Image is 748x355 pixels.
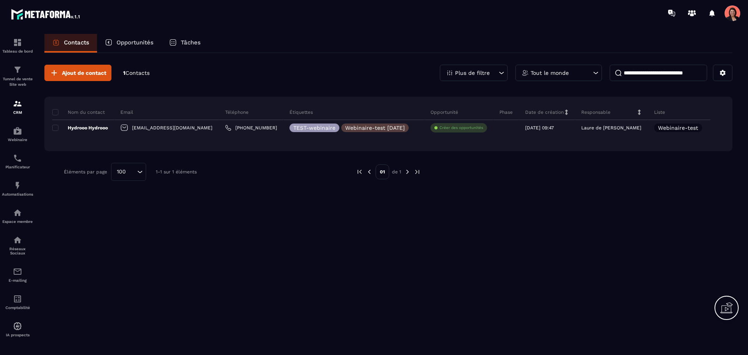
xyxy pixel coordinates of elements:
p: Étiquettes [289,109,313,115]
a: Opportunités [97,34,161,53]
p: Automatisations [2,192,33,196]
a: Tâches [161,34,208,53]
p: Créer des opportunités [439,125,483,131]
p: Webinaire [2,138,33,142]
a: accountantaccountantComptabilité [2,288,33,316]
p: Opportunités [116,39,153,46]
input: Search for option [129,168,135,176]
a: formationformationCRM [2,93,33,120]
p: Tunnel de vente Site web [2,76,33,87]
p: Espace membre [2,219,33,224]
a: schedulerschedulerPlanificateur [2,148,33,175]
img: email [13,267,22,276]
p: Plus de filtre [455,70,490,76]
img: scheduler [13,154,22,163]
a: formationformationTableau de bord [2,32,33,59]
img: automations [13,126,22,136]
a: formationformationTunnel de vente Site web [2,59,33,93]
img: automations [13,321,22,331]
img: automations [13,208,22,217]
p: Éléments par page [64,169,107,175]
a: [PHONE_NUMBER] [225,125,277,131]
p: [DATE] 09:47 [525,125,554,131]
p: Phase [499,109,513,115]
p: Responsable [581,109,610,115]
p: Laure de [PERSON_NAME] [581,125,641,131]
p: Tout le monde [531,70,569,76]
p: CRM [2,110,33,115]
p: Comptabilité [2,306,33,310]
a: automationsautomationsEspace membre [2,202,33,230]
p: Planificateur [2,165,33,169]
img: prev [366,168,373,175]
a: automationsautomationsWebinaire [2,120,33,148]
p: Opportunité [430,109,458,115]
p: Date de création [525,109,564,115]
p: Tableau de bord [2,49,33,53]
button: Ajout de contact [44,65,111,81]
p: Hydrooo Hydrooo [52,125,108,131]
a: social-networksocial-networkRéseaux Sociaux [2,230,33,261]
p: Contacts [64,39,89,46]
p: 01 [376,164,389,179]
img: logo [11,7,81,21]
p: Téléphone [225,109,249,115]
p: TEST-webinaire [293,125,335,131]
img: accountant [13,294,22,304]
a: automationsautomationsAutomatisations [2,175,33,202]
p: Email [120,109,133,115]
span: 100 [114,168,129,176]
img: social-network [13,235,22,245]
p: Webinaire-test [658,125,698,131]
img: formation [13,99,22,108]
p: Tâches [181,39,201,46]
p: IA prospects [2,333,33,337]
a: emailemailE-mailing [2,261,33,288]
img: next [414,168,421,175]
span: Contacts [125,70,150,76]
img: next [404,168,411,175]
img: prev [356,168,363,175]
p: de 1 [392,169,401,175]
img: formation [13,38,22,47]
p: Liste [654,109,665,115]
p: Webinaire-test [DATE] [345,125,405,131]
span: Ajout de contact [62,69,106,77]
p: 1 [123,69,150,77]
p: Réseaux Sociaux [2,247,33,255]
p: 1-1 sur 1 éléments [156,169,197,175]
img: formation [13,65,22,74]
a: Contacts [44,34,97,53]
p: E-mailing [2,278,33,283]
div: Search for option [111,163,146,181]
img: automations [13,181,22,190]
p: Nom du contact [52,109,105,115]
